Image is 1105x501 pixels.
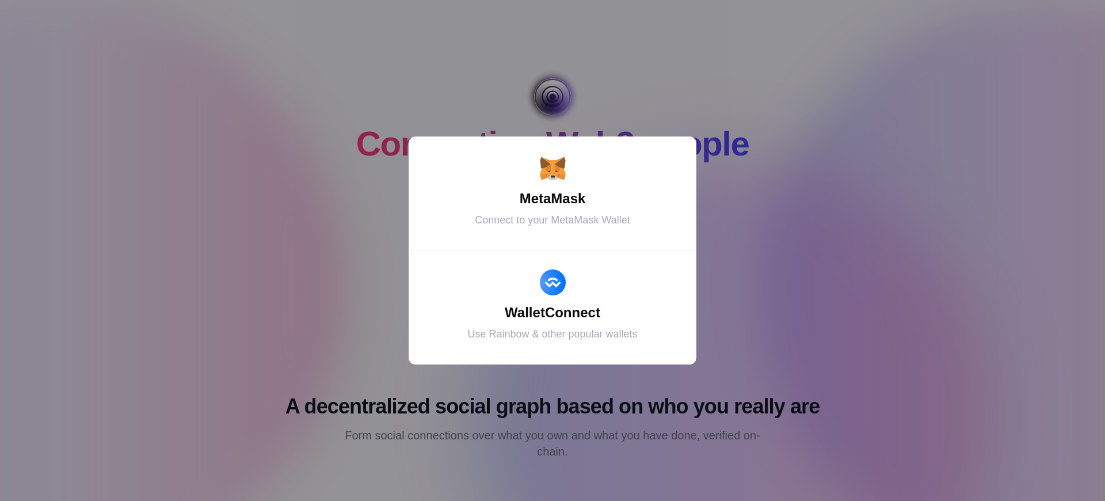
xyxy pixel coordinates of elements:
div: WalletConnect [423,302,682,323]
div: Connect to your MetaMask Wallet [423,212,682,228]
img: MetaMask [540,155,566,181]
div: MetaMask [423,188,682,209]
div: Use Rainbow & other popular wallets [423,327,682,342]
img: WalletConnect [540,270,566,295]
